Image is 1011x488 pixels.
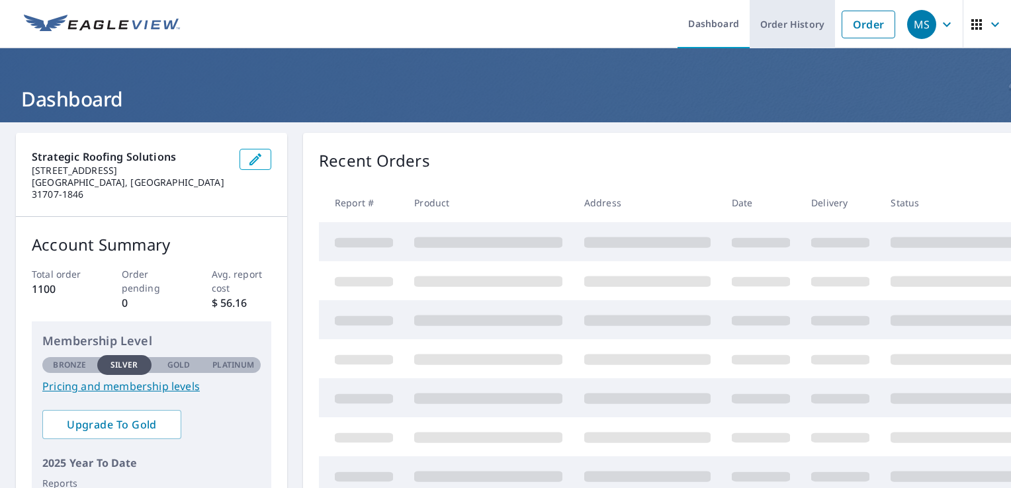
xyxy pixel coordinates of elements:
th: Product [404,183,573,222]
p: Platinum [212,359,254,371]
span: Upgrade To Gold [53,417,171,432]
p: [GEOGRAPHIC_DATA], [GEOGRAPHIC_DATA] 31707-1846 [32,177,229,200]
div: MS [907,10,936,39]
p: Membership Level [42,332,261,350]
p: Strategic Roofing Solutions [32,149,229,165]
a: Order [842,11,895,38]
p: 2025 Year To Date [42,455,261,471]
h1: Dashboard [16,85,995,112]
img: EV Logo [24,15,180,34]
a: Pricing and membership levels [42,378,261,394]
p: Gold [167,359,190,371]
p: Account Summary [32,233,271,257]
th: Date [721,183,801,222]
p: [STREET_ADDRESS] [32,165,229,177]
p: Recent Orders [319,149,430,173]
p: Total order [32,267,92,281]
p: Bronze [53,359,86,371]
th: Delivery [801,183,880,222]
p: 1100 [32,281,92,297]
th: Address [574,183,721,222]
th: Report # [319,183,404,222]
a: Upgrade To Gold [42,410,181,439]
p: Silver [110,359,138,371]
p: Order pending [122,267,182,295]
p: Avg. report cost [212,267,272,295]
p: $ 56.16 [212,295,272,311]
p: 0 [122,295,182,311]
